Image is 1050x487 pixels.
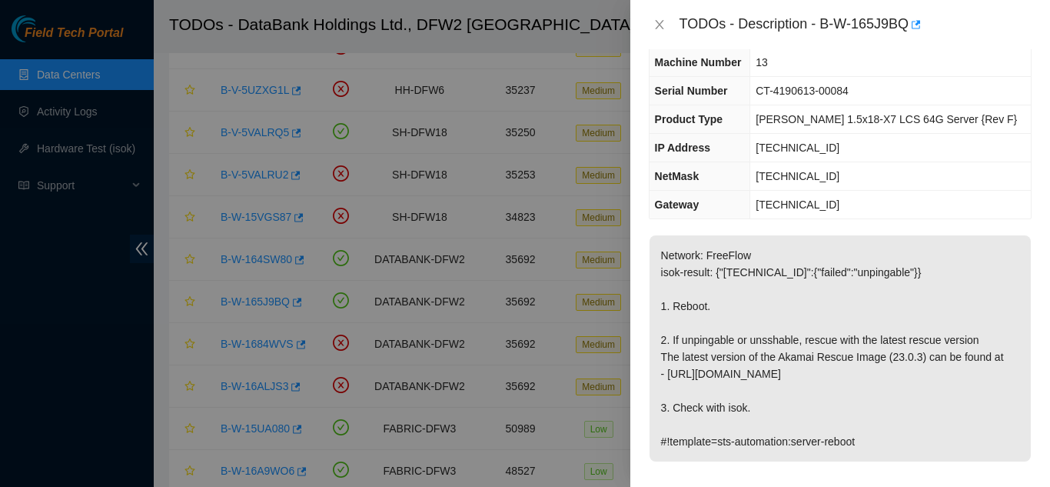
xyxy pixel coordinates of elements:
[756,56,768,68] span: 13
[649,18,670,32] button: Close
[655,56,742,68] span: Machine Number
[680,12,1032,37] div: TODOs - Description - B-W-165J9BQ
[655,113,723,125] span: Product Type
[655,198,699,211] span: Gateway
[653,18,666,31] span: close
[756,142,839,154] span: [TECHNICAL_ID]
[756,198,839,211] span: [TECHNICAL_ID]
[655,142,710,154] span: IP Address
[655,85,728,97] span: Serial Number
[756,170,839,182] span: [TECHNICAL_ID]
[655,170,699,182] span: NetMask
[756,113,1017,125] span: [PERSON_NAME] 1.5x18-X7 LCS 64G Server {Rev F}
[650,235,1031,462] p: Network: FreeFlow isok-result: {"[TECHNICAL_ID]":{"failed":"unpingable"}} 1. Reboot. 2. If unping...
[756,85,849,97] span: CT-4190613-00084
